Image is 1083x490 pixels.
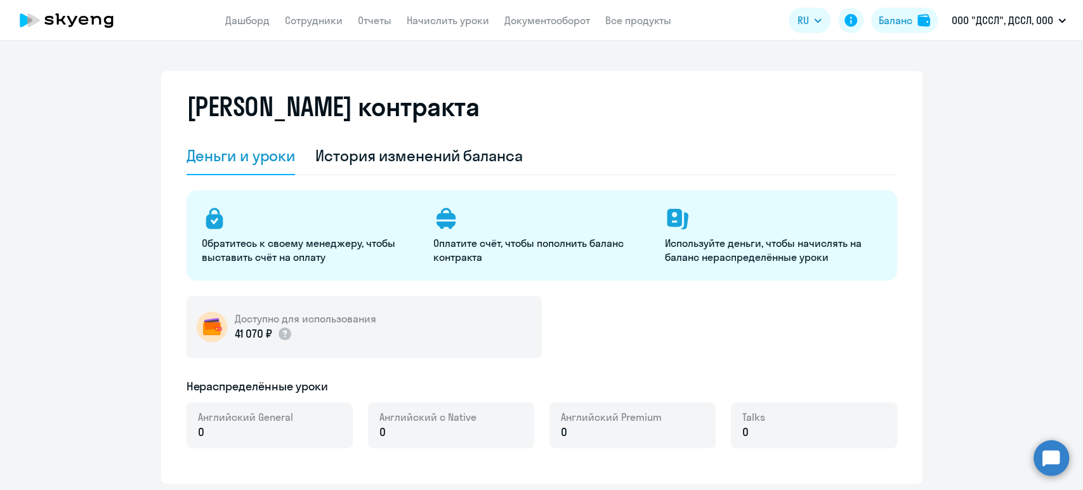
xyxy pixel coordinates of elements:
a: Отчеты [358,14,391,27]
span: 0 [198,424,204,440]
p: 41 070 ₽ [235,326,293,342]
div: История изменений баланса [315,145,523,166]
a: Начислить уроки [407,14,489,27]
span: 0 [379,424,386,440]
button: RU [789,8,830,33]
a: Документооборот [504,14,590,27]
span: Английский Premium [561,410,662,424]
p: Используйте деньги, чтобы начислять на баланс нераспределённые уроки [665,236,881,264]
span: RU [797,13,809,28]
button: ООО "ДССЛ", ДССЛ, ООО [945,5,1072,36]
p: Обратитесь к своему менеджеру, чтобы выставить счёт на оплату [202,236,418,264]
img: wallet-circle.png [197,312,227,342]
button: Балансbalance [871,8,938,33]
div: Деньги и уроки [187,145,296,166]
span: Английский General [198,410,293,424]
span: 0 [561,424,567,440]
span: Английский с Native [379,410,476,424]
p: Оплатите счёт, чтобы пополнить баланс контракта [433,236,650,264]
a: Сотрудники [285,14,343,27]
img: balance [917,14,930,27]
a: Дашборд [225,14,270,27]
div: Баланс [879,13,912,28]
p: ООО "ДССЛ", ДССЛ, ООО [952,13,1053,28]
span: 0 [742,424,749,440]
h5: Доступно для использования [235,312,376,326]
a: Все продукты [605,14,671,27]
span: Talks [742,410,765,424]
h5: Нераспределённые уроки [187,378,328,395]
h2: [PERSON_NAME] контракта [187,91,480,122]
